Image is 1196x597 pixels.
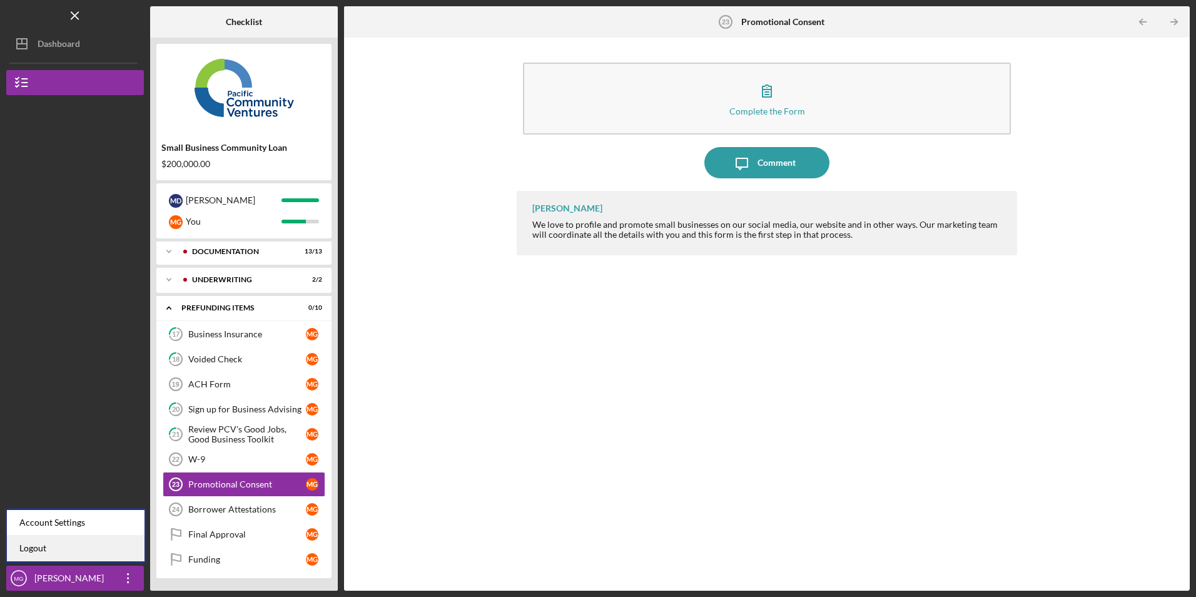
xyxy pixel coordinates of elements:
div: Complete the Form [729,106,805,116]
div: M G [306,453,318,466]
div: M G [306,403,318,416]
div: $200,000.00 [161,159,327,169]
div: ACH Form [188,379,306,389]
tspan: 19 [171,380,179,388]
div: M G [306,428,318,441]
div: Funding [188,554,306,564]
div: M G [306,503,318,516]
div: Review PCV's Good Jobs, Good Business Toolkit [188,424,306,444]
div: Documentation [192,248,291,255]
div: M G [306,478,318,491]
button: Comment [704,147,829,178]
div: 0 / 10 [300,304,322,312]
div: Business Insurance [188,329,306,339]
a: 23Promotional ConsentMG [163,472,325,497]
a: 24Borrower AttestationsMG [163,497,325,522]
div: M G [306,353,318,365]
div: M G [306,528,318,541]
img: Product logo [156,50,332,125]
a: 20Sign up for Business AdvisingMG [163,397,325,422]
div: W-9 [188,454,306,464]
div: Prefunding Items [181,304,291,312]
b: Promotional Consent [741,17,824,27]
div: [PERSON_NAME] [186,190,281,211]
div: Comment [758,147,796,178]
div: 2 / 2 [300,276,322,283]
div: Sign up for Business Advising [188,404,306,414]
tspan: 21 [172,431,180,439]
div: You [186,211,281,232]
a: 22W-9MG [163,447,325,472]
a: Logout [7,536,144,561]
a: FundingMG [163,547,325,572]
tspan: 17 [172,330,180,339]
div: M D [169,194,183,208]
div: [PERSON_NAME] [31,566,113,594]
div: M G [306,378,318,390]
button: Complete the Form [523,63,1010,135]
div: M G [306,553,318,566]
text: MG [14,575,23,582]
div: 13 / 13 [300,248,322,255]
a: 18Voided CheckMG [163,347,325,372]
div: We love to profile and promote small businesses on our social media, our website and in other way... [532,220,1004,240]
tspan: 18 [172,355,180,364]
div: Dashboard [38,31,80,59]
a: 17Business InsuranceMG [163,322,325,347]
b: Checklist [226,17,262,27]
div: [PERSON_NAME] [532,203,602,213]
div: Promotional Consent [188,479,306,489]
a: 19ACH FormMG [163,372,325,397]
a: 21Review PCV's Good Jobs, Good Business ToolkitMG [163,422,325,447]
tspan: 23 [172,481,180,488]
div: Small Business Community Loan [161,143,327,153]
tspan: 22 [172,456,180,463]
div: Voided Check [188,354,306,364]
div: M G [306,328,318,340]
div: Borrower Attestations [188,504,306,514]
tspan: 24 [172,506,180,513]
div: M G [169,215,183,229]
button: Dashboard [6,31,144,56]
tspan: 23 [721,18,729,26]
div: Final Approval [188,529,306,539]
div: Underwriting [192,276,291,283]
a: Final ApprovalMG [163,522,325,547]
div: Account Settings [7,510,144,536]
button: MG[PERSON_NAME] [6,566,144,591]
tspan: 20 [172,406,180,414]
